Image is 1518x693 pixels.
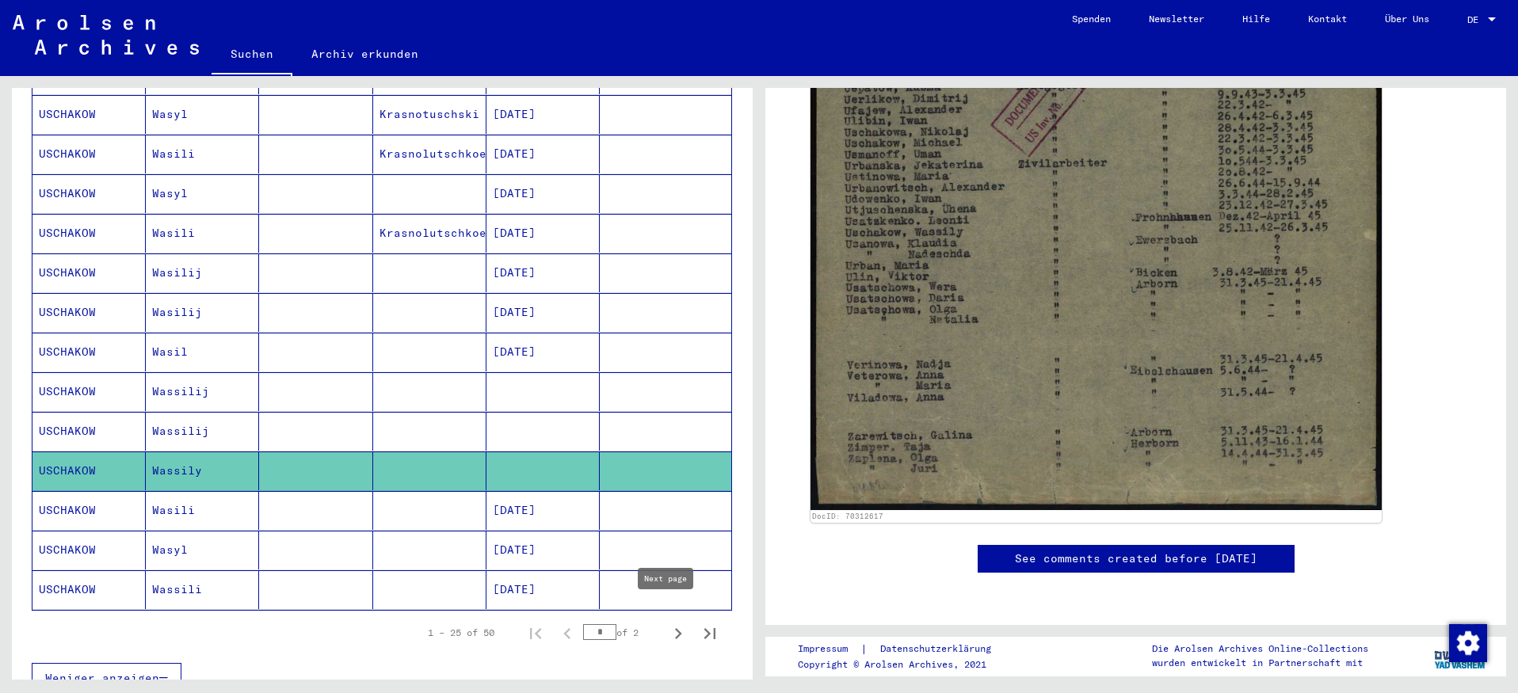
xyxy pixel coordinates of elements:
[13,15,199,55] img: Arolsen_neg.svg
[146,95,259,134] mat-cell: Wasyl
[486,214,600,253] mat-cell: [DATE]
[146,174,259,213] mat-cell: Wasyl
[486,531,600,569] mat-cell: [DATE]
[1015,550,1257,567] a: See comments created before [DATE]
[146,293,259,332] mat-cell: Wasilij
[146,135,259,173] mat-cell: Wasili
[32,333,146,371] mat-cell: USCHAKOW
[32,412,146,451] mat-cell: USCHAKOW
[146,333,259,371] mat-cell: Wasil
[1152,642,1368,656] p: Die Arolsen Archives Online-Collections
[812,512,883,520] a: DocID: 70312617
[146,372,259,411] mat-cell: Wassilij
[32,214,146,253] mat-cell: USCHAKOW
[32,491,146,530] mat-cell: USCHAKOW
[32,531,146,569] mat-cell: USCHAKOW
[486,333,600,371] mat-cell: [DATE]
[868,641,1010,657] a: Datenschutzerklärung
[32,253,146,292] mat-cell: USCHAKOW
[694,617,726,649] button: Last page
[32,663,181,693] button: Weniger anzeigen
[45,671,159,685] span: Weniger anzeigen
[798,657,1010,672] p: Copyright © Arolsen Archives, 2021
[1467,14,1485,25] span: DE
[32,451,146,490] mat-cell: USCHAKOW
[428,626,494,640] div: 1 – 25 of 50
[798,641,1010,657] div: |
[486,135,600,173] mat-cell: [DATE]
[373,135,486,173] mat-cell: Krasnolutschkoe
[520,617,551,649] button: First page
[1152,656,1368,670] p: wurden entwickelt in Partnerschaft mit
[32,372,146,411] mat-cell: USCHAKOW
[32,174,146,213] mat-cell: USCHAKOW
[1449,624,1487,662] img: Zustimmung ändern
[146,531,259,569] mat-cell: Wasyl
[662,617,694,649] button: Next page
[146,214,259,253] mat-cell: Wasili
[32,293,146,332] mat-cell: USCHAKOW
[486,174,600,213] mat-cell: [DATE]
[486,95,600,134] mat-cell: [DATE]
[583,625,662,640] div: of 2
[486,293,600,332] mat-cell: [DATE]
[373,214,486,253] mat-cell: Krasnolutschkoe
[146,253,259,292] mat-cell: Wasilij
[1431,636,1490,676] img: yv_logo.png
[212,35,292,76] a: Suchen
[373,95,486,134] mat-cell: Krasnotuschski
[486,570,600,609] mat-cell: [DATE]
[292,35,437,73] a: Archiv erkunden
[146,412,259,451] mat-cell: Wassilij
[486,253,600,292] mat-cell: [DATE]
[146,491,259,530] mat-cell: Wasili
[146,570,259,609] mat-cell: Wassili
[32,570,146,609] mat-cell: USCHAKOW
[551,617,583,649] button: Previous page
[486,491,600,530] mat-cell: [DATE]
[32,135,146,173] mat-cell: USCHAKOW
[798,641,860,657] a: Impressum
[32,95,146,134] mat-cell: USCHAKOW
[146,451,259,490] mat-cell: Wassily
